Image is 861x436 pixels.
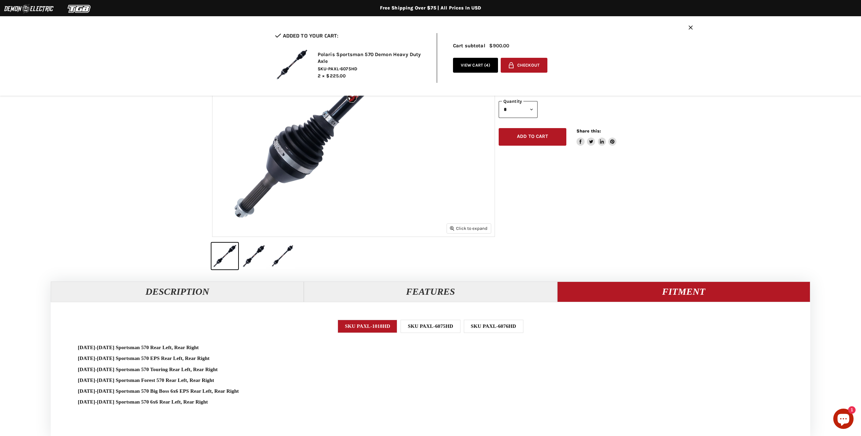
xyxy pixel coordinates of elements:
p: [DATE]-[DATE] Sportsman 570 Rear Left, Rear Right [78,345,783,350]
span: Share this: [576,128,601,134]
div: Free Shipping Over $75 | All Prices In USD [160,5,701,11]
h2: Added to your cart: [275,33,427,39]
p: [DATE]-[DATE] Sportsman 570 Big Boss 6x6 EPS Rear Left, Rear Right [78,388,783,394]
a: View cart (4) [453,58,498,73]
div: SKU PAXL-1018HD [338,320,397,333]
span: Checkout [517,63,540,68]
span: Add to cart [517,134,548,139]
button: Add to cart [499,128,566,146]
span: $900.00 [489,43,509,49]
button: Fitment [557,282,810,302]
span: 2 × [318,73,325,79]
img: TGB Logo 2 [54,2,105,15]
form: cart checkout [498,58,547,75]
img: Polaris Sportsman 570 Demon Heavy Duty Axle [275,48,309,81]
span: $225.00 [326,73,346,79]
div: SKU PAXL-6076HD [464,320,523,333]
span: Cart subtotal [453,43,485,49]
button: Polaris Sportsman 570 Demon Heavy Duty Axle thumbnail [269,243,296,269]
inbox-online-store-chat: Shopify online store chat [831,409,856,431]
button: Description [51,282,304,302]
button: Close [688,25,693,31]
p: [DATE]-[DATE] Sportsman Forest 570 Rear Left, Rear Right [78,378,783,383]
div: SKU PAXL-6075HD [401,320,460,333]
img: Demon Electric Logo 2 [3,2,54,15]
button: Checkout [501,58,547,73]
button: Polaris Sportsman 570 Demon Heavy Duty Axle thumbnail [240,243,267,269]
h2: Polaris Sportsman 570 Demon Heavy Duty Axle [318,51,427,65]
button: Polaris Sportsman 570 Demon Heavy Duty Axle thumbnail [211,243,238,269]
span: 4 [486,63,489,68]
span: SKU-PAXL-6075HD [318,66,427,72]
button: Click to expand [447,224,491,233]
select: Quantity [499,101,538,118]
p: [DATE]-[DATE] Sportsman 570 EPS Rear Left, Rear Right [78,356,783,361]
p: [DATE]-[DATE] Sportsman 570 Touring Rear Left, Rear Right [78,367,783,372]
aside: Share this: [576,128,617,146]
span: Click to expand [450,226,488,231]
p: [DATE]-[DATE] Sportsman 570 6x6 Rear Left, Rear Right [78,399,783,405]
button: Features [304,282,557,302]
